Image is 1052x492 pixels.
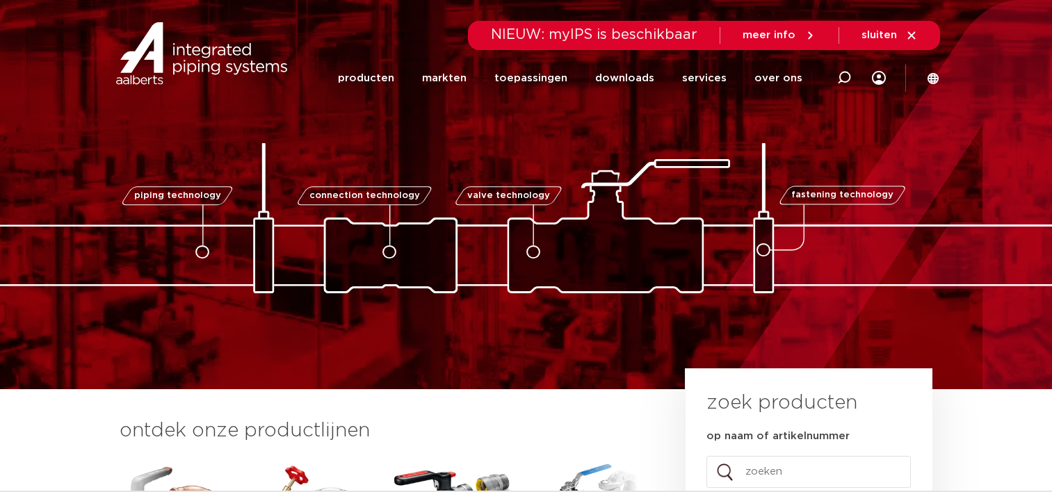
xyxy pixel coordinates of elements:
span: sluiten [861,30,897,40]
span: meer info [743,30,795,40]
span: connection technology [309,191,419,200]
a: downloads [595,51,654,105]
span: fastening technology [791,191,893,200]
span: NIEUW: myIPS is beschikbaar [491,28,697,42]
a: markten [422,51,467,105]
span: valve technology [467,191,550,200]
input: zoeken [706,456,911,488]
a: over ons [754,51,802,105]
label: op naam of artikelnummer [706,429,850,443]
h3: zoek producten [706,389,857,417]
nav: Menu [338,51,802,105]
a: meer info [743,29,816,42]
a: services [682,51,727,105]
span: piping technology [134,191,221,200]
h3: ontdek onze productlijnen [120,417,638,445]
a: producten [338,51,394,105]
a: toepassingen [494,51,567,105]
div: my IPS [872,63,886,93]
a: sluiten [861,29,918,42]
